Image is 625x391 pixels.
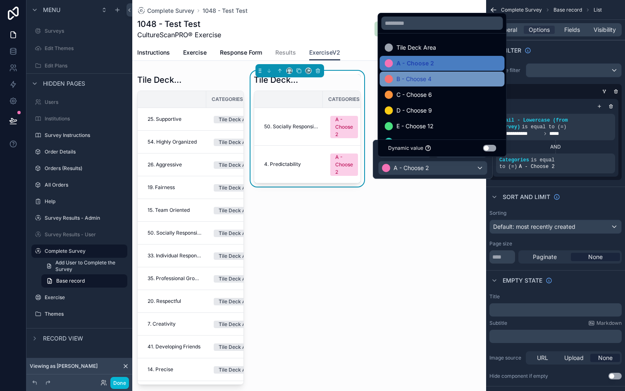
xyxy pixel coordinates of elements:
span: General [496,26,517,34]
span: ExerciseV2 [309,48,340,57]
span: Tile Deck Area [396,43,436,53]
label: Survey Results - User [45,231,126,238]
span: Response Form [220,48,262,57]
span: CultureScanPRO® Exercise [137,30,221,40]
h1: Tile Deck Area [254,74,298,86]
div: AND [496,144,615,150]
label: Exercise [45,294,126,301]
a: All Orders [31,178,127,192]
button: A - Choose 2 [378,161,487,175]
label: Survey Results - Admin [45,215,126,221]
span: E - Choose 12 [396,121,434,131]
span: Record view [43,334,83,343]
span: URL [537,354,548,362]
span: Options [529,26,550,34]
span: F - Choose 9 [396,137,431,147]
label: All Orders [45,182,126,188]
span: A - Choose 2 [519,164,554,170]
span: Dynamic value [388,145,423,151]
a: 1048 - Test Test [203,7,248,15]
span: Default: most recently created [493,223,575,230]
span: None [598,354,613,362]
span: Visibility [594,26,616,34]
h1: 1048 - Test Test [137,18,221,30]
label: Themes [45,311,126,317]
label: Edit Plans [45,62,126,69]
a: Themes [31,307,127,321]
span: Email - Lowercase (from Survey) [499,118,568,130]
span: Paginate [533,253,557,261]
span: Viewing as [PERSON_NAME] [30,363,98,369]
label: Surveys [45,28,126,34]
div: scrollable content [489,330,622,343]
span: Markdown [596,320,622,326]
span: Empty state [503,276,542,285]
span: Fields [564,26,580,34]
span: Base record [56,278,85,284]
span: C - Choose 6 [396,90,432,100]
span: Filter [503,46,521,55]
span: A - Choose 2 [394,164,429,172]
span: A - Choose 2 [396,58,434,68]
a: Edit Plans [31,59,127,72]
a: Markdown [588,320,622,326]
a: Complete Survey [137,7,194,15]
label: Order Details [45,149,126,155]
a: Edit Themes [31,42,127,55]
span: Hidden pages [43,79,85,88]
span: Complete Survey [501,7,542,13]
div: scrollable content [489,303,622,317]
a: Exercise [183,45,207,62]
label: Subtitle [489,320,507,326]
label: Users [45,99,126,106]
a: Orders (Results) [31,162,127,175]
label: Help [45,198,126,205]
a: Order Details [31,145,127,158]
div: Hide component if empty [489,373,548,379]
span: Categories [499,157,529,163]
a: Survey Instructions [31,129,127,142]
span: Add User to Complete the Survey [55,259,122,273]
label: Orders (Results) [45,165,126,172]
button: Select Button [324,149,375,179]
span: B - Choose 4 [396,74,432,84]
a: Help [31,195,127,208]
span: Menu [43,6,60,14]
label: Edit Themes [45,45,126,52]
a: Surveys [31,24,127,38]
label: Institutions [45,115,126,122]
span: List [594,7,602,13]
label: Survey Instructions [45,132,126,139]
span: Complete Survey [147,7,194,15]
div: A - Choose 2 [335,116,353,138]
a: Add User to Complete the Survey [41,259,127,273]
a: Survey Results - User [31,228,127,241]
span: Instructions [137,48,170,57]
label: Page size [489,240,512,247]
a: Complete Survey [31,245,127,258]
label: Image source [489,355,522,361]
span: 50. Socially Responsible [264,123,318,130]
label: Complete Survey [45,248,122,254]
button: Default: most recently created [489,220,622,234]
a: Response Form [220,45,262,62]
a: Results [275,45,296,62]
span: Sort And Limit [503,193,550,201]
a: Instructions [137,45,170,62]
a: Base record [41,274,127,288]
div: A - Choose 2 [335,154,353,176]
a: Survey Results - Admin [31,211,127,225]
span: Results [275,48,296,57]
label: Sorting [489,210,506,216]
button: Done [110,377,129,389]
button: Select Button [324,112,375,142]
span: Exercise [183,48,207,57]
span: is equal to (=) [522,124,566,130]
span: 4. Predictability [264,161,301,168]
span: D - Choose 9 [396,106,432,115]
span: Base record [553,7,582,13]
span: Categories [212,96,243,103]
a: ExerciseV2 [309,45,340,61]
span: Upload [564,354,584,362]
